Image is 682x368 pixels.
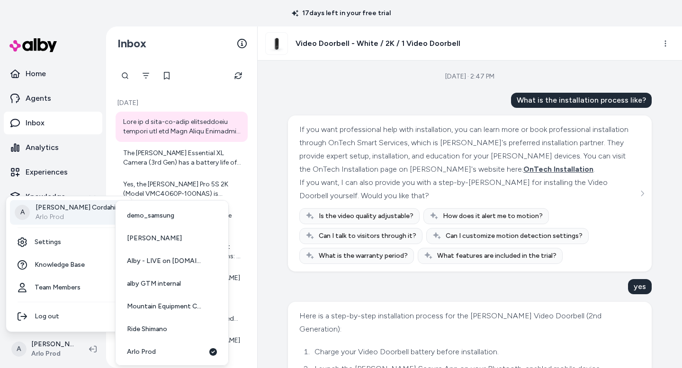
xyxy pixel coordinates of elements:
[127,302,205,311] span: Mountain Equipment Company
[127,256,206,266] span: Alby - LIVE on [DOMAIN_NAME]
[10,305,128,328] div: Log out
[35,260,85,270] span: Knowledge Base
[10,231,128,254] a: Settings
[127,324,167,334] span: Ride Shimano
[127,211,174,220] span: demo_samsung
[127,347,156,357] span: Arlo Prod
[36,203,116,212] p: [PERSON_NAME] Cordahi
[15,205,30,220] span: A
[127,279,181,289] span: alby GTM internal
[36,212,116,222] p: Arlo Prod
[127,234,182,243] span: [PERSON_NAME]
[10,276,128,299] a: Team Members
